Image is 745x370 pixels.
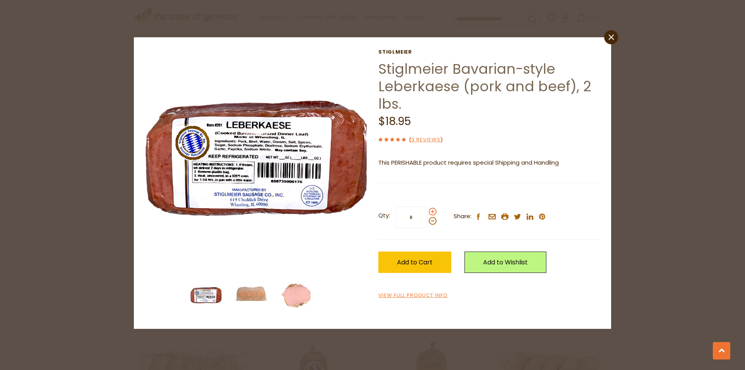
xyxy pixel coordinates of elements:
span: ( ) [409,136,443,143]
img: Stiglmeier Bavarian-style Leberkaese (pork and beef), 2 lbs. [191,280,222,311]
span: Share: [454,212,471,221]
li: We will ship this product in heat-protective packaging and ice. [386,174,599,183]
p: This PERISHABLE product requires special Shipping and Handling [378,158,599,168]
button: Add to Cart [378,252,451,273]
span: $18.95 [378,114,411,129]
img: Stiglmeier Bavarian-style Leberkaese (pork and beef), 2 lbs. [146,49,367,271]
span: Add to Cart [397,258,433,267]
img: Stiglmeier Bavarian-style Leberkaese (pork and beef), 2 lbs. [281,280,312,311]
img: Stiglmeier Bavarian-style Leberkaese (pork and beef), 2 lbs. [236,280,267,311]
a: Stiglmeier [378,49,599,55]
strong: Qty: [378,211,390,221]
input: Qty: [395,207,427,228]
a: Stiglmeier Bavarian-style Leberkaese (pork and beef), 2 lbs. [378,59,591,114]
a: 3 Reviews [411,136,440,144]
a: Add to Wishlist [464,252,546,273]
a: View Full Product Info [378,292,448,300]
